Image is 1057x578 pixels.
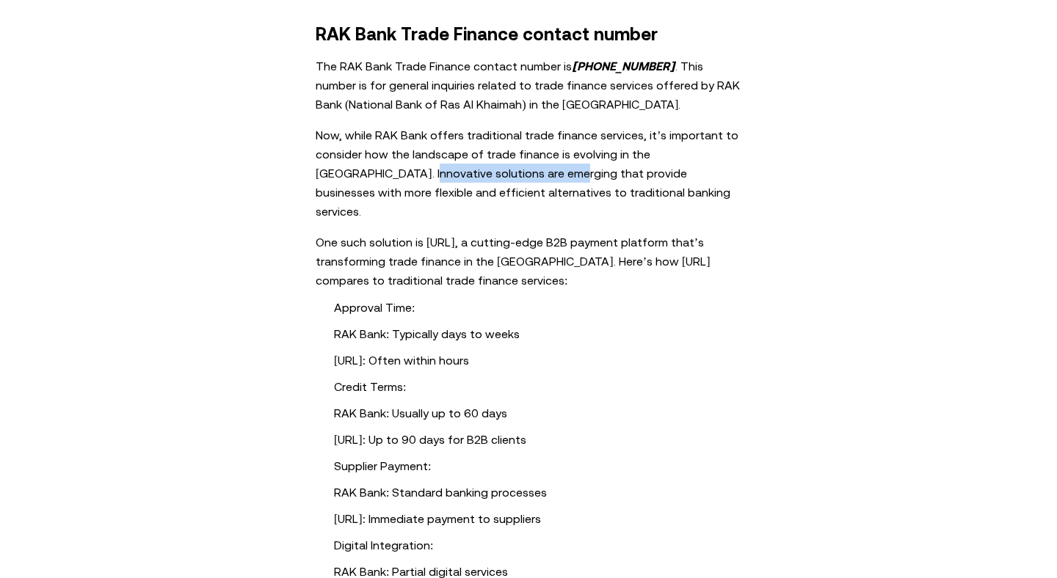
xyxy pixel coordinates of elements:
[334,378,760,395] li: Credit Terms:
[316,24,741,45] h2: RAK Bank Trade Finance contact number
[334,404,760,422] li: RAK Bank: Usually up to 60 days
[316,125,741,221] p: Now, while RAK Bank offers traditional trade finance services, it’s important to consider how the...
[334,457,760,475] li: Supplier Payment:
[334,483,760,501] li: RAK Bank: Standard banking processes
[334,431,760,448] li: [URL]: Up to 90 days for B2B clients
[572,59,675,73] strong: [PHONE_NUMBER]
[334,351,760,369] li: [URL]: Often within hours
[334,510,760,527] li: [URL]: Immediate payment to suppliers
[316,233,741,290] p: One such solution is [URL], a cutting-edge B2B payment platform that’s transforming trade finance...
[334,299,760,316] li: Approval Time:
[334,325,760,343] li: RAK Bank: Typically days to weeks
[334,536,760,554] li: Digital Integration:
[316,56,741,114] p: The RAK Bank Trade Finance contact number is . This number is for general inquiries related to tr...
